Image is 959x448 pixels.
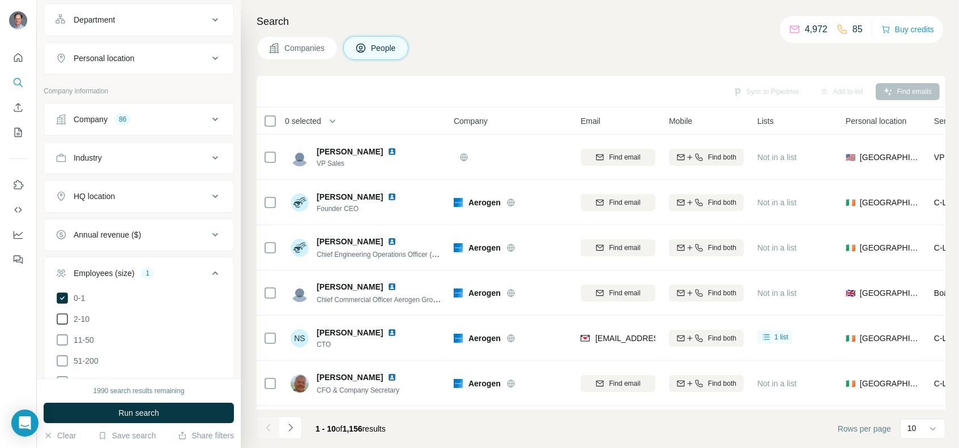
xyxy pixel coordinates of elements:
img: LinkedIn logo [387,328,397,337]
span: Chief Engineering Operations Officer (CEOO) [317,249,454,259]
button: Feedback [9,249,27,270]
button: Find both [669,375,744,392]
span: [EMAIL_ADDRESS][DOMAIN_NAME] [595,334,730,343]
div: Annual revenue ($) [74,229,141,240]
span: Find email [609,152,640,162]
div: HQ location [74,191,115,202]
button: Share filters [178,430,234,441]
div: Employees (size) [74,268,134,279]
button: Find both [669,149,744,166]
span: Not in a list [757,243,796,252]
span: 🇮🇪 [846,378,855,389]
p: 4,972 [805,23,828,36]
span: Not in a list [757,198,796,207]
button: Buy credits [881,21,934,37]
button: HQ location [44,183,233,210]
button: Clear [44,430,76,441]
span: Find both [708,333,736,343]
span: 1,156 [343,424,363,433]
span: [GEOGRAPHIC_DATA] [860,152,920,163]
span: [PERSON_NAME] [317,327,383,338]
span: [GEOGRAPHIC_DATA] [860,287,920,299]
span: Find both [708,152,736,162]
div: Open Intercom Messenger [11,410,39,437]
span: VP Sales [317,158,410,169]
img: LinkedIn logo [387,192,397,201]
span: [PERSON_NAME] [317,191,383,203]
div: 86 [114,114,131,124]
span: Find both [708,197,736,208]
span: 201-500 [69,376,103,387]
span: Email [581,115,600,127]
div: NS [291,329,309,347]
p: 10 [907,423,917,434]
img: Logo of Aerogen [454,198,463,207]
div: 1990 search results remaining [93,386,185,396]
div: Industry [74,152,102,163]
span: Aerogen [468,197,501,208]
span: 0-1 [69,292,85,304]
h4: Search [257,14,945,29]
span: 1 list [774,332,788,342]
span: Personal location [846,115,906,127]
span: Find email [609,378,640,389]
span: Company [454,115,488,127]
span: [GEOGRAPHIC_DATA] [860,197,920,208]
span: 🇬🇧 [846,287,855,299]
span: 🇮🇪 [846,242,855,253]
span: Not in a list [757,153,796,162]
button: Find both [669,330,744,347]
img: LinkedIn logo [387,237,397,246]
img: provider findymail logo [581,333,590,344]
span: Not in a list [757,379,796,388]
span: Aerogen [468,333,501,344]
img: Logo of Aerogen [454,334,463,343]
span: [PERSON_NAME] [317,281,383,292]
img: Avatar [291,284,309,302]
p: 85 [853,23,863,36]
div: Department [74,14,115,25]
div: Company [74,114,108,125]
span: VP [934,153,945,162]
span: of [336,424,343,433]
span: Aerogen [468,287,501,299]
span: [PERSON_NAME] [317,146,383,157]
button: Search [9,72,27,93]
span: [GEOGRAPHIC_DATA] [860,333,920,344]
span: People [371,42,397,54]
img: Avatar [9,11,27,29]
span: Run search [118,407,159,419]
span: Companies [284,42,326,54]
span: Find both [708,288,736,298]
span: CTO [317,339,410,350]
span: [PERSON_NAME] [317,236,383,247]
span: Aerogen [468,242,501,253]
span: Find both [708,243,736,253]
span: 11-50 [69,334,94,346]
span: Aerogen [468,378,501,389]
span: Not in a list [757,288,796,298]
button: Find email [581,239,655,256]
button: Save search [98,430,156,441]
div: 1 [141,268,154,278]
button: Run search [44,403,234,423]
span: Lists [757,115,774,127]
span: Find both [708,378,736,389]
span: 🇮🇪 [846,197,855,208]
button: Find both [669,194,744,211]
span: 0 selected [285,115,321,127]
button: Find email [581,285,655,301]
button: Enrich CSV [9,97,27,118]
img: LinkedIn logo [387,373,397,382]
span: 1 - 10 [316,424,336,433]
button: Use Surfe on LinkedIn [9,175,27,195]
span: 🇺🇸 [846,152,855,163]
span: [PERSON_NAME] [317,372,383,383]
button: Dashboard [9,225,27,245]
img: Logo of Aerogen [454,243,463,252]
img: Avatar [291,193,309,212]
img: Avatar [291,148,309,166]
button: Personal location [44,45,233,72]
span: Mobile [669,115,692,127]
img: Avatar [291,374,309,393]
